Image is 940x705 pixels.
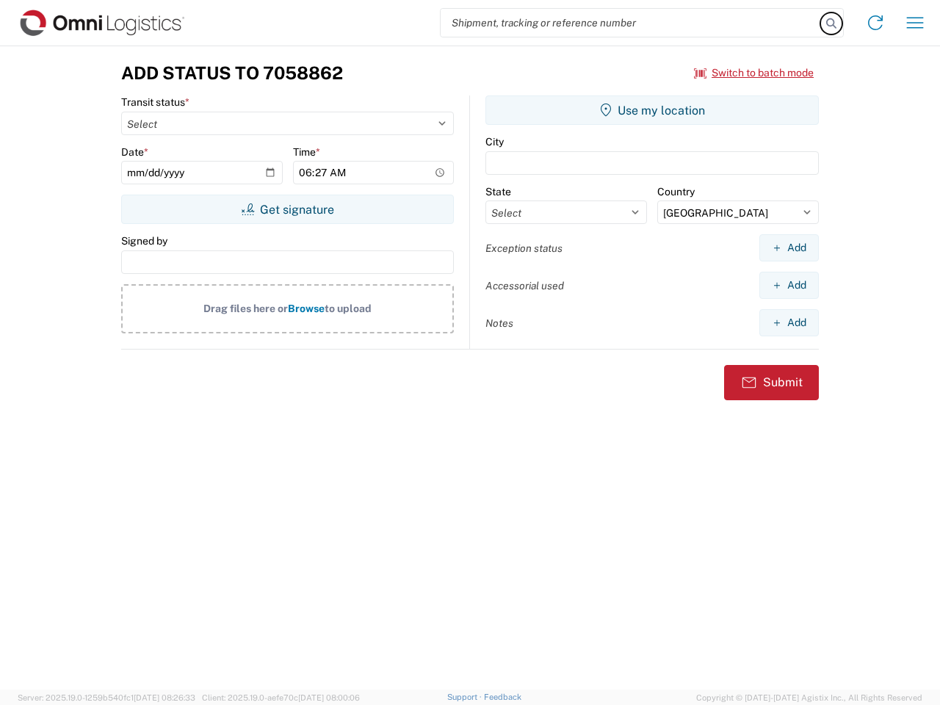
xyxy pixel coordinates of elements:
[121,234,167,247] label: Signed by
[485,135,504,148] label: City
[485,279,564,292] label: Accessorial used
[447,693,484,701] a: Support
[202,693,360,702] span: Client: 2025.19.0-aefe70c
[759,234,819,261] button: Add
[485,317,513,330] label: Notes
[121,95,189,109] label: Transit status
[121,145,148,159] label: Date
[298,693,360,702] span: [DATE] 08:00:06
[485,242,563,255] label: Exception status
[485,95,819,125] button: Use my location
[288,303,325,314] span: Browse
[441,9,821,37] input: Shipment, tracking or reference number
[484,693,521,701] a: Feedback
[293,145,320,159] label: Time
[203,303,288,314] span: Drag files here or
[694,61,814,85] button: Switch to batch mode
[696,691,922,704] span: Copyright © [DATE]-[DATE] Agistix Inc., All Rights Reserved
[325,303,372,314] span: to upload
[18,693,195,702] span: Server: 2025.19.0-1259b540fc1
[121,195,454,224] button: Get signature
[759,272,819,299] button: Add
[657,185,695,198] label: Country
[134,693,195,702] span: [DATE] 08:26:33
[724,365,819,400] button: Submit
[121,62,343,84] h3: Add Status to 7058862
[485,185,511,198] label: State
[759,309,819,336] button: Add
